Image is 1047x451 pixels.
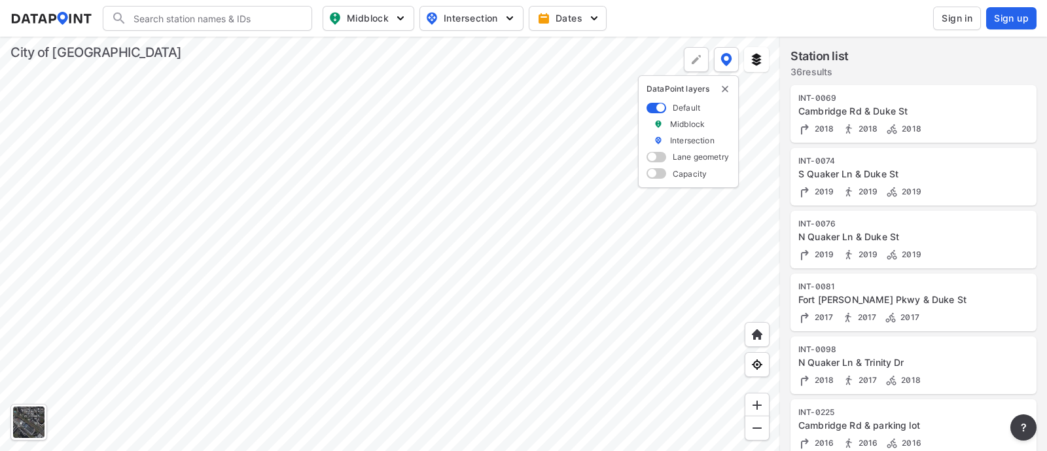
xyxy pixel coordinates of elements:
span: ? [1018,420,1029,435]
img: Pedestrian count [842,185,855,198]
button: Intersection [419,6,523,31]
div: Toggle basemap [10,404,47,441]
div: Zoom in [745,393,770,418]
img: Turning count [798,122,811,135]
img: +XpAUvaXAN7GudzAAAAAElFTkSuQmCC [751,328,764,341]
span: 2018 [898,375,921,385]
img: +Dz8AAAAASUVORK5CYII= [690,53,703,66]
img: Pedestrian count [842,122,855,135]
span: Midblock [328,10,406,26]
span: Intersection [425,10,515,26]
button: Sign in [933,7,981,30]
label: Station list [790,47,849,65]
div: City of [GEOGRAPHIC_DATA] [10,43,182,62]
label: Lane geometry [673,151,729,162]
img: Turning count [798,185,811,198]
div: N Quaker Ln & Trinity Dr [798,356,999,369]
div: Zoom out [745,416,770,441]
span: 2017 [897,312,919,322]
img: 5YPKRKmlfpI5mqlR8AD95paCi+0kK1fRFDJSaMmawlwaeJcJwk9O2fotCW5ve9gAAAAASUVORK5CYII= [503,12,516,25]
img: Bicycle count [885,374,898,387]
div: Cambridge Rd & parking lot [798,419,999,432]
img: Pedestrian count [842,311,855,324]
img: ZvzfEJKXnyWIrJytrsY285QMwk63cM6Drc+sIAAAAASUVORK5CYII= [751,399,764,412]
span: 2016 [898,438,921,448]
div: INT-0076 [798,219,999,229]
div: INT-0081 [798,281,999,292]
span: 2018 [811,124,834,134]
img: Pedestrian count [842,374,855,387]
span: 2019 [855,249,878,259]
div: INT-0225 [798,407,999,418]
div: Fort Williams Pkwy & Duke St [798,293,999,306]
img: Turning count [798,248,811,261]
div: Cambridge Rd & Duke St [798,105,999,118]
div: Home [745,322,770,347]
img: data-point-layers.37681fc9.svg [720,53,732,66]
img: MAAAAAElFTkSuQmCC [751,422,764,435]
button: Dates [529,6,607,31]
span: 2019 [898,249,921,259]
img: Bicycle count [885,185,898,198]
img: 5YPKRKmlfpI5mqlR8AD95paCi+0kK1fRFDJSaMmawlwaeJcJwk9O2fotCW5ve9gAAAAASUVORK5CYII= [394,12,407,25]
span: 2019 [855,187,878,196]
button: DataPoint layers [714,47,739,72]
span: 2019 [811,249,834,259]
img: Bicycle count [884,311,897,324]
img: Turning count [798,311,811,324]
label: Capacity [673,168,707,179]
span: 2018 [898,124,921,134]
span: 2019 [811,187,834,196]
img: close-external-leyer.3061a1c7.svg [720,84,730,94]
div: INT-0069 [798,93,999,103]
span: 2019 [898,187,921,196]
button: Midblock [323,6,414,31]
img: Bicycle count [885,248,898,261]
div: Polygon tool [684,47,709,72]
img: Pedestrian count [842,437,855,450]
span: Sign in [942,12,972,25]
img: dataPointLogo.9353c09d.svg [10,12,92,25]
img: layers.ee07997e.svg [750,53,763,66]
img: Pedestrian count [842,248,855,261]
a: Sign in [931,7,984,30]
img: map_pin_int.54838e6b.svg [424,10,440,26]
div: N Quaker Ln & Duke St [798,230,999,244]
label: Intersection [670,135,715,146]
img: marker_Midblock.5ba75e30.svg [654,118,663,130]
span: Dates [540,12,598,25]
span: 2017 [811,312,834,322]
img: Bicycle count [885,122,898,135]
button: External layers [744,47,769,72]
img: zeq5HYn9AnE9l6UmnFLPAAAAAElFTkSuQmCC [751,358,764,371]
img: Turning count [798,437,811,450]
div: INT-0074 [798,156,999,166]
span: 2016 [811,438,834,448]
img: Bicycle count [885,437,898,450]
span: 2016 [855,438,878,448]
span: 2018 [855,124,878,134]
img: calendar-gold.39a51dde.svg [537,12,550,25]
img: Turning count [798,374,811,387]
button: Sign up [986,7,1037,29]
div: INT-0098 [798,344,999,355]
label: 36 results [790,65,849,79]
input: Search [127,8,304,29]
button: delete [720,84,730,94]
img: marker_Intersection.6861001b.svg [654,135,663,146]
label: Midblock [670,118,705,130]
img: map_pin_mid.602f9df1.svg [327,10,343,26]
div: S Quaker Ln & Duke St [798,168,999,181]
span: 2017 [855,312,877,322]
label: Default [673,102,700,113]
span: Sign up [994,12,1029,25]
button: more [1010,414,1037,441]
div: View my location [745,352,770,377]
span: 2018 [811,375,834,385]
span: 2017 [855,375,878,385]
img: 5YPKRKmlfpI5mqlR8AD95paCi+0kK1fRFDJSaMmawlwaeJcJwk9O2fotCW5ve9gAAAAASUVORK5CYII= [588,12,601,25]
a: Sign up [984,7,1037,29]
p: DataPoint layers [647,84,730,94]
